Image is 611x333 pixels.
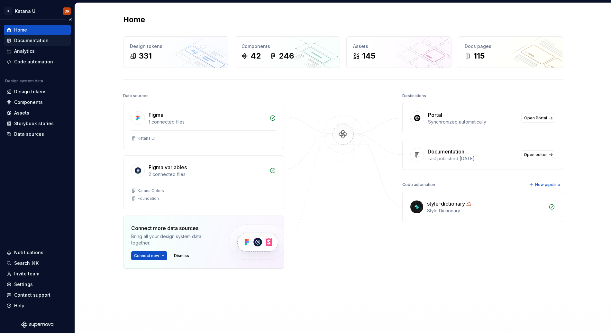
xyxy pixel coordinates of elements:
div: K [5,7,12,15]
svg: Supernova Logo [21,321,53,328]
a: Open Portal [521,114,555,123]
div: Design tokens [14,88,47,95]
div: Design system data [5,79,43,84]
div: Foundation [138,196,159,201]
span: New pipeline [535,182,560,187]
div: Style Dictionary [427,208,545,214]
span: Open Portal [524,116,547,121]
a: Docs pages115 [458,36,563,68]
button: Notifications [4,247,71,258]
a: Home [4,25,71,35]
div: Bring all your design system data together. [131,233,218,246]
div: Documentation [428,148,464,155]
div: Destinations [402,91,426,100]
div: Assets [353,43,445,50]
a: Analytics [4,46,71,56]
div: 2 connected files [149,171,266,178]
a: Open editor [521,150,555,159]
div: Portal [428,111,442,119]
div: 42 [251,51,261,61]
div: Data sources [123,91,149,100]
div: 331 [139,51,152,61]
a: Code automation [4,57,71,67]
button: Contact support [4,290,71,300]
a: Figma variables2 connected filesKatana ColorsFoundation [123,155,284,209]
div: Components [242,43,333,50]
h2: Home [123,14,145,25]
div: Code automation [14,59,53,65]
div: Analytics [14,48,35,54]
div: Connect more data sources [131,224,218,232]
div: Settings [14,281,33,288]
a: Assets145 [346,36,451,68]
span: Open editor [524,152,547,157]
div: 145 [362,51,375,61]
div: Invite team [14,271,39,277]
div: Synchronized automatically [428,119,517,125]
button: Search ⌘K [4,258,71,268]
a: Data sources [4,129,71,139]
div: Katana UI [15,8,37,14]
div: Storybook stories [14,120,54,127]
a: Invite team [4,269,71,279]
button: Dismiss [171,251,192,260]
div: DR [65,9,69,14]
div: Assets [14,110,29,116]
a: Documentation [4,35,71,46]
div: Search ⌘K [14,260,39,266]
div: Figma [149,111,163,119]
a: Storybook stories [4,118,71,129]
div: 1 connected files [149,119,266,125]
div: Help [14,302,24,309]
span: Dismiss [174,253,189,258]
div: Last published [DATE] [428,155,517,162]
a: Components [4,97,71,107]
div: Design tokens [130,43,222,50]
div: Notifications [14,249,43,256]
div: Katana UI [138,136,155,141]
button: KKatana UIDR [1,4,73,18]
button: Connect new [131,251,167,260]
div: Figma variables [149,163,187,171]
div: Contact support [14,292,50,298]
div: 115 [474,51,485,61]
div: Katana Colors [138,188,164,193]
a: Figma1 connected filesKatana UI [123,103,284,149]
button: Collapse sidebar [66,15,75,24]
div: Data sources [14,131,44,137]
a: Settings [4,279,71,290]
a: Assets [4,108,71,118]
div: Components [14,99,43,106]
div: Home [14,27,27,33]
a: Design tokens [4,87,71,97]
div: Documentation [14,37,49,44]
div: 246 [279,51,294,61]
button: Help [4,301,71,311]
div: Docs pages [465,43,556,50]
div: style-dictionary [427,200,465,208]
a: Components42246 [235,36,340,68]
button: New pipeline [527,180,563,189]
div: Code automation [402,180,435,189]
span: Connect new [134,253,159,258]
a: Design tokens331 [123,36,228,68]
